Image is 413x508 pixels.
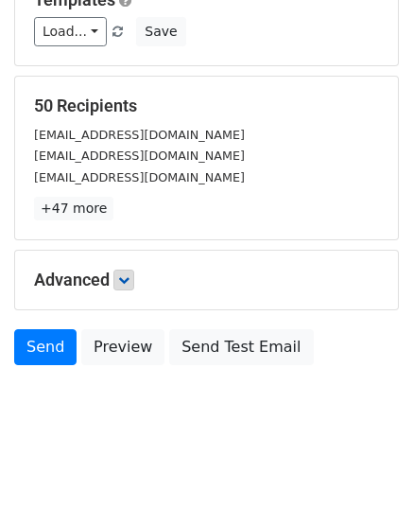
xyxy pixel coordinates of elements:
[136,17,185,46] button: Save
[34,270,379,290] h5: Advanced
[318,417,413,508] iframe: Chat Widget
[81,329,164,365] a: Preview
[34,128,245,142] small: [EMAIL_ADDRESS][DOMAIN_NAME]
[34,197,113,220] a: +47 more
[34,96,379,116] h5: 50 Recipients
[169,329,313,365] a: Send Test Email
[34,170,245,184] small: [EMAIL_ADDRESS][DOMAIN_NAME]
[14,329,77,365] a: Send
[34,149,245,163] small: [EMAIL_ADDRESS][DOMAIN_NAME]
[34,17,107,46] a: Load...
